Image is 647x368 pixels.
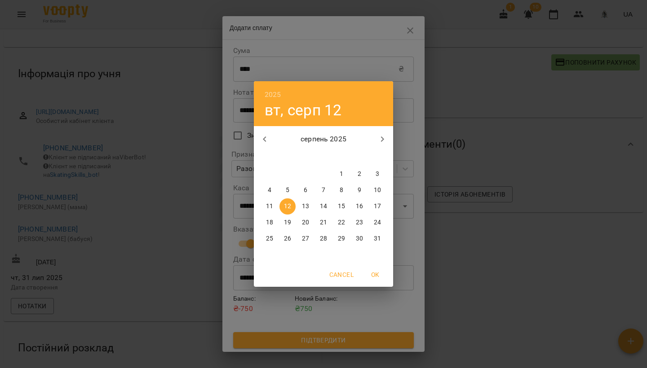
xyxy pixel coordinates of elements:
[340,170,343,179] p: 1
[358,170,361,179] p: 2
[279,215,296,231] button: 19
[279,198,296,215] button: 12
[351,231,368,247] button: 30
[356,202,363,211] p: 16
[358,186,361,195] p: 9
[374,202,381,211] p: 17
[297,215,314,231] button: 20
[333,182,350,198] button: 8
[275,134,372,145] p: серпень 2025
[297,231,314,247] button: 27
[369,215,386,231] button: 24
[261,198,278,215] button: 11
[333,198,350,215] button: 15
[315,182,332,198] button: 7
[297,153,314,162] span: ср
[279,153,296,162] span: вт
[326,267,357,283] button: Cancel
[351,166,368,182] button: 2
[268,186,271,195] p: 4
[369,153,386,162] span: нд
[376,170,379,179] p: 3
[302,202,309,211] p: 13
[304,186,307,195] p: 6
[302,218,309,227] p: 20
[315,231,332,247] button: 28
[284,218,291,227] p: 19
[333,153,350,162] span: пт
[266,218,273,227] p: 18
[351,215,368,231] button: 23
[364,269,386,280] span: OK
[333,215,350,231] button: 22
[333,166,350,182] button: 1
[266,202,273,211] p: 11
[266,234,273,243] p: 25
[297,198,314,215] button: 13
[369,231,386,247] button: 31
[329,269,354,280] span: Cancel
[374,218,381,227] p: 24
[338,202,345,211] p: 15
[369,166,386,182] button: 3
[302,234,309,243] p: 27
[369,182,386,198] button: 10
[356,218,363,227] p: 23
[297,182,314,198] button: 6
[374,186,381,195] p: 10
[333,231,350,247] button: 29
[265,101,342,119] button: вт, серп 12
[351,153,368,162] span: сб
[356,234,363,243] p: 30
[320,202,327,211] p: 14
[261,215,278,231] button: 18
[286,186,289,195] p: 5
[369,198,386,215] button: 17
[279,231,296,247] button: 26
[320,218,327,227] p: 21
[315,215,332,231] button: 21
[320,234,327,243] p: 28
[340,186,343,195] p: 8
[261,231,278,247] button: 25
[284,202,291,211] p: 12
[351,182,368,198] button: 9
[279,182,296,198] button: 5
[284,234,291,243] p: 26
[338,234,345,243] p: 29
[361,267,390,283] button: OK
[351,198,368,215] button: 16
[338,218,345,227] p: 22
[261,153,278,162] span: пн
[322,186,325,195] p: 7
[261,182,278,198] button: 4
[265,88,281,101] button: 2025
[374,234,381,243] p: 31
[315,153,332,162] span: чт
[315,198,332,215] button: 14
